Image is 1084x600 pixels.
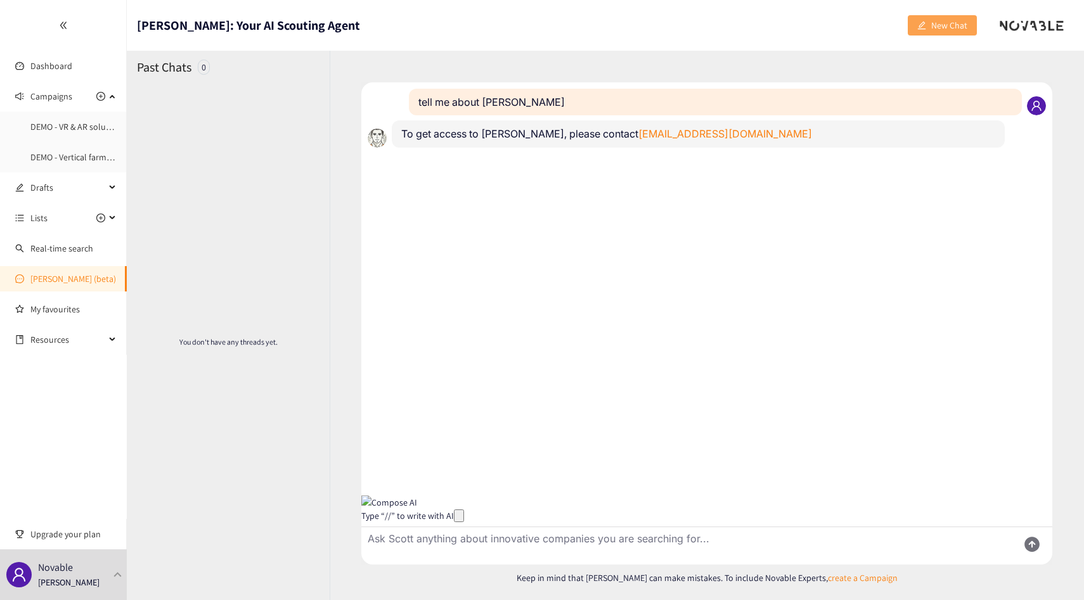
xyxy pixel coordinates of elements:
[30,121,179,132] a: DEMO - VR & AR solutions for real estate
[931,18,967,32] span: New Chat
[96,214,105,222] span: plus-circle
[361,527,1008,565] textarea: Ask Scott anything about innovative companies you are searching for...
[401,127,995,141] p: To get access to [PERSON_NAME], please contact
[30,151,118,163] a: DEMO - Vertical farming
[30,273,116,284] a: [PERSON_NAME] (beta)
[96,92,105,101] span: plus-circle
[30,60,72,72] a: Dashboard
[30,297,117,322] a: My favourites
[908,15,977,35] button: editNew Chat
[59,21,68,30] span: double-left
[15,92,24,101] span: sound
[167,336,289,347] p: You don't have any threads yet.
[15,214,24,222] span: unordered-list
[361,495,417,509] img: Compose AI
[137,58,191,76] h2: Past Chats
[361,122,393,154] img: Scott.87bedd56a4696ef791cd.png
[828,572,898,584] a: create a Campaign
[30,327,105,352] span: Resources
[11,567,27,582] span: user
[872,463,1084,600] iframe: Chat Widget
[15,530,24,539] span: trophy
[38,559,73,575] p: Novable
[30,521,117,547] span: Upgrade your plan
[30,205,48,231] span: Lists
[1031,100,1042,112] span: user
[361,82,1052,527] div: Chat conversation
[361,571,1052,585] p: Keep in mind that [PERSON_NAME] can make mistakes. To include Novable Experts,
[917,21,926,31] span: edit
[15,335,24,344] span: book
[30,84,72,109] span: Campaigns
[30,243,93,254] a: Real-time search
[38,575,100,589] p: [PERSON_NAME]
[30,175,105,200] span: Drafts
[638,127,812,140] a: [EMAIL_ADDRESS][DOMAIN_NAME]
[198,60,210,75] div: 0
[418,95,1012,109] p: tell me about [PERSON_NAME]
[361,509,464,522] div: Type “//” to write with AI
[15,183,24,192] span: edit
